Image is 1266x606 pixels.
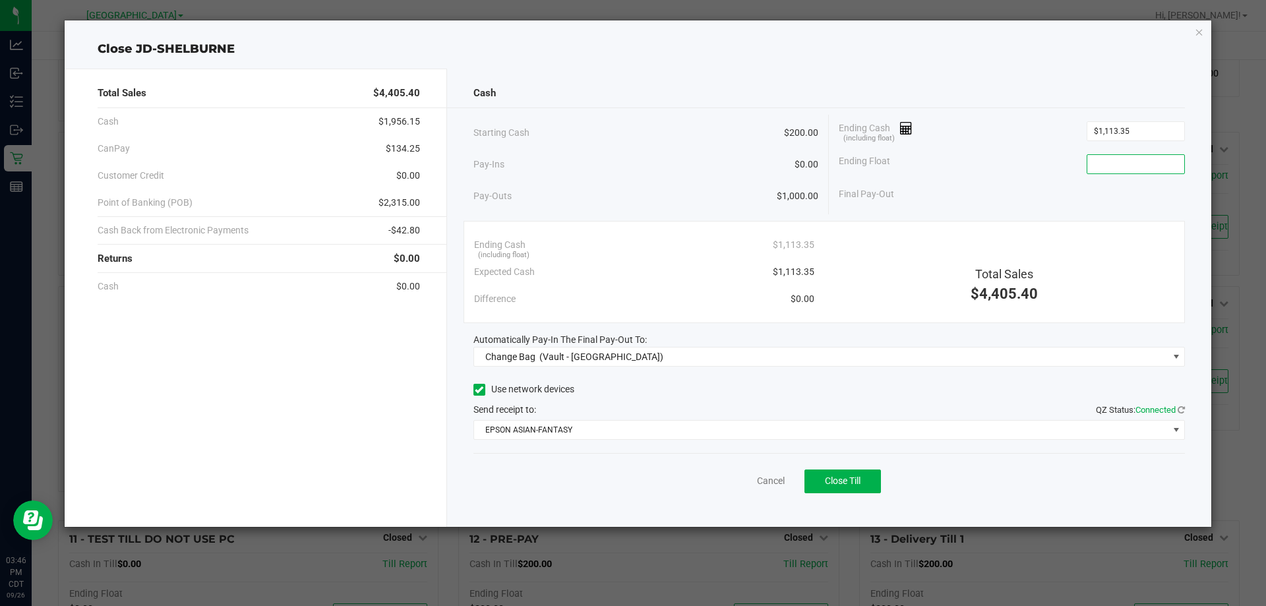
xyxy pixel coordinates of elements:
[473,158,504,171] span: Pay-Ins
[784,126,818,140] span: $200.00
[757,474,785,488] a: Cancel
[98,196,193,210] span: Point of Banking (POB)
[473,189,512,203] span: Pay-Outs
[98,224,249,237] span: Cash Back from Electronic Payments
[378,115,420,129] span: $1,956.15
[843,133,895,144] span: (including float)
[474,292,516,306] span: Difference
[839,154,890,174] span: Ending Float
[777,189,818,203] span: $1,000.00
[473,334,647,345] span: Automatically Pay-In The Final Pay-Out To:
[378,196,420,210] span: $2,315.00
[98,142,130,156] span: CanPay
[975,267,1033,281] span: Total Sales
[98,86,146,101] span: Total Sales
[373,86,420,101] span: $4,405.40
[65,40,1212,58] div: Close JD-SHELBURNE
[473,382,574,396] label: Use network devices
[474,421,1168,439] span: EPSON ASIAN-FANTASY
[98,115,119,129] span: Cash
[473,86,496,101] span: Cash
[539,351,663,362] span: (Vault - [GEOGRAPHIC_DATA])
[98,280,119,293] span: Cash
[1096,405,1185,415] span: QZ Status:
[1135,405,1176,415] span: Connected
[971,286,1038,302] span: $4,405.40
[396,280,420,293] span: $0.00
[773,265,814,279] span: $1,113.35
[98,245,420,273] div: Returns
[825,475,860,486] span: Close Till
[474,265,535,279] span: Expected Cash
[478,250,529,261] span: (including float)
[791,292,814,306] span: $0.00
[473,404,536,415] span: Send receipt to:
[474,238,526,252] span: Ending Cash
[795,158,818,171] span: $0.00
[394,251,420,266] span: $0.00
[773,238,814,252] span: $1,113.35
[485,351,535,362] span: Change Bag
[839,121,913,141] span: Ending Cash
[473,126,529,140] span: Starting Cash
[386,142,420,156] span: $134.25
[388,224,420,237] span: -$42.80
[839,187,894,201] span: Final Pay-Out
[804,470,881,493] button: Close Till
[396,169,420,183] span: $0.00
[13,500,53,540] iframe: Resource center
[98,169,164,183] span: Customer Credit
